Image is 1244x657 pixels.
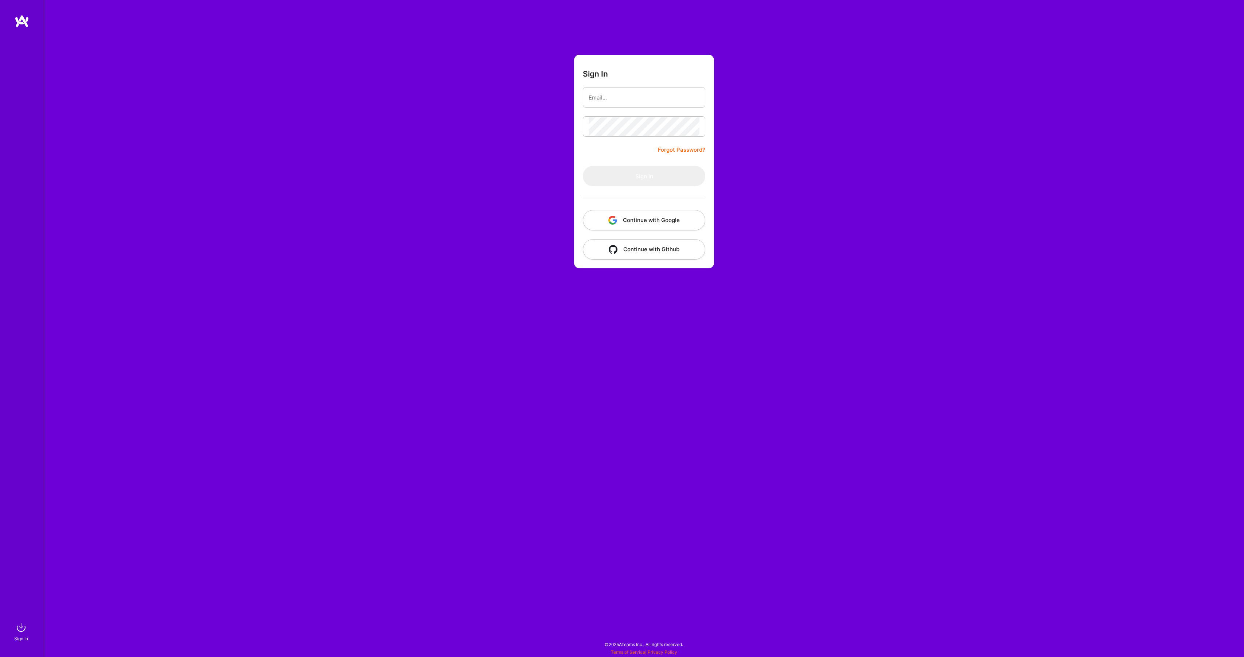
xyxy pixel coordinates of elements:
[15,15,29,28] img: logo
[583,69,608,78] h3: Sign In
[14,635,28,642] div: Sign In
[583,239,705,260] button: Continue with Github
[44,635,1244,653] div: © 2025 ATeams Inc., All rights reserved.
[611,649,677,655] span: |
[14,620,28,635] img: sign in
[15,620,28,642] a: sign inSign In
[658,145,705,154] a: Forgot Password?
[583,166,705,186] button: Sign In
[609,245,617,254] img: icon
[611,649,645,655] a: Terms of Service
[589,88,699,107] input: Email...
[583,210,705,230] button: Continue with Google
[608,216,617,225] img: icon
[648,649,677,655] a: Privacy Policy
